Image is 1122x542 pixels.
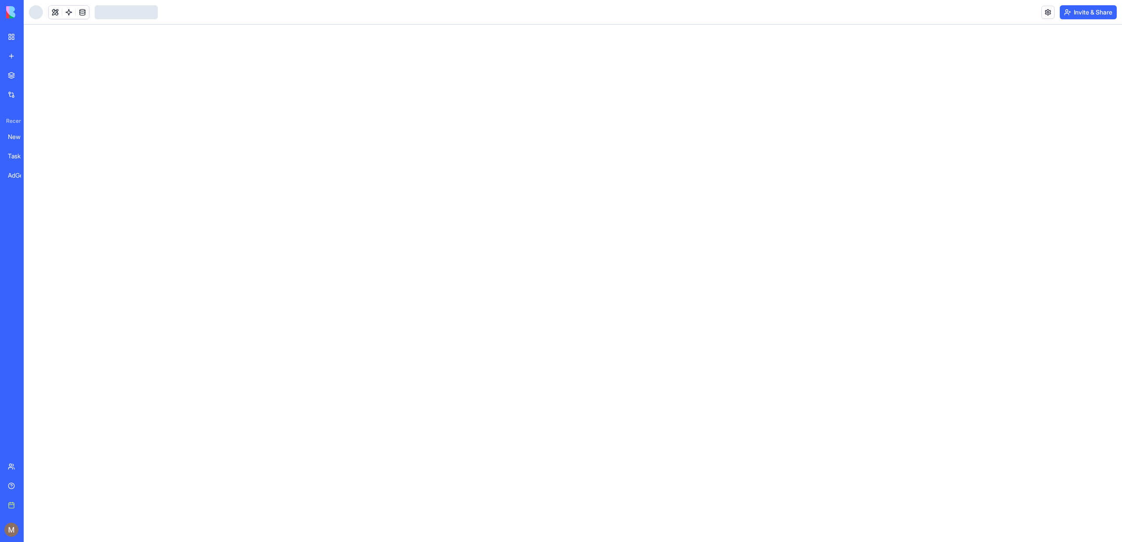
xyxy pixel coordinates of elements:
span: Recent [3,118,21,125]
img: logo [6,6,60,18]
button: Invite & Share [1060,5,1117,19]
div: New App [8,132,32,141]
a: New App [3,128,38,146]
div: TaskMaster Pro [8,152,32,160]
img: ACg8ocLQ2_qLyJ0M0VMJVQI53zu8i_zRcLLJVtdBHUBm2D4_RUq3eQ=s96-c [4,523,18,537]
a: AdGen Pro [3,167,38,184]
div: AdGen Pro [8,171,32,180]
a: TaskMaster Pro [3,147,38,165]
